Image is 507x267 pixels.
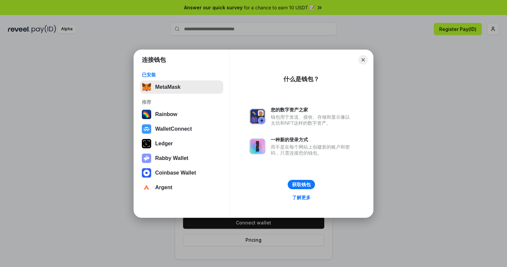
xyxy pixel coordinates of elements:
img: svg+xml,%3Csvg%20xmlns%3D%22http%3A%2F%2Fwww.w3.org%2F2000%2Fsvg%22%20fill%3D%22none%22%20viewBox... [142,154,151,163]
a: 了解更多 [288,193,315,202]
div: 什么是钱包？ [283,75,319,83]
div: Rainbow [155,111,177,117]
div: 一种新的登录方式 [271,137,353,143]
div: Argent [155,185,172,191]
img: svg+xml,%3Csvg%20xmlns%3D%22http%3A%2F%2Fwww.w3.org%2F2000%2Fsvg%22%20fill%3D%22none%22%20viewBox... [250,138,265,154]
button: WalletConnect [140,122,223,136]
div: 了解更多 [292,195,311,200]
div: Ledger [155,141,173,147]
div: 而不是在每个网站上创建新的账户和密码，只需连接您的钱包。 [271,144,353,156]
img: svg+xml,%3Csvg%20width%3D%22120%22%20height%3D%22120%22%20viewBox%3D%220%200%20120%20120%22%20fil... [142,110,151,119]
img: svg+xml,%3Csvg%20xmlns%3D%22http%3A%2F%2Fwww.w3.org%2F2000%2Fsvg%22%20fill%3D%22none%22%20viewBox... [250,108,265,124]
div: WalletConnect [155,126,192,132]
img: svg+xml,%3Csvg%20width%3D%2228%22%20height%3D%2228%22%20viewBox%3D%220%200%2028%2028%22%20fill%3D... [142,124,151,134]
div: Rabby Wallet [155,155,188,161]
img: svg+xml,%3Csvg%20xmlns%3D%22http%3A%2F%2Fwww.w3.org%2F2000%2Fsvg%22%20width%3D%2228%22%20height%3... [142,139,151,148]
div: MetaMask [155,84,180,90]
div: 获取钱包 [292,182,311,188]
button: 获取钱包 [288,180,315,189]
button: Ledger [140,137,223,150]
div: 您的数字资产之家 [271,107,353,113]
button: MetaMask [140,80,223,94]
button: Argent [140,181,223,194]
img: svg+xml,%3Csvg%20width%3D%2228%22%20height%3D%2228%22%20viewBox%3D%220%200%2028%2028%22%20fill%3D... [142,168,151,178]
h1: 连接钱包 [142,56,166,64]
img: svg+xml,%3Csvg%20fill%3D%22none%22%20height%3D%2233%22%20viewBox%3D%220%200%2035%2033%22%20width%... [142,82,151,92]
button: Coinbase Wallet [140,166,223,180]
button: Close [358,55,368,65]
div: 已安装 [142,72,221,78]
div: 钱包用于发送、接收、存储和显示像以太坊和NFT这样的数字资产。 [271,114,353,126]
div: Coinbase Wallet [155,170,196,176]
img: svg+xml,%3Csvg%20width%3D%2228%22%20height%3D%2228%22%20viewBox%3D%220%200%2028%2028%22%20fill%3D... [142,183,151,192]
button: Rainbow [140,108,223,121]
div: 推荐 [142,99,221,105]
button: Rabby Wallet [140,152,223,165]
